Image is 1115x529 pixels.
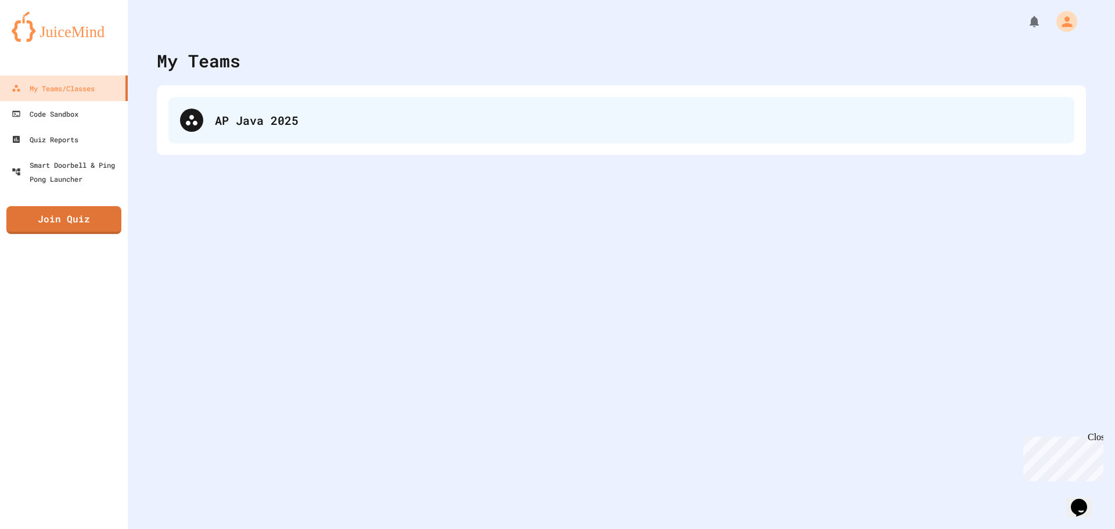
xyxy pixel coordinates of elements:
div: Smart Doorbell & Ping Pong Launcher [12,158,123,186]
div: My Notifications [1006,12,1044,31]
iframe: chat widget [1019,432,1103,481]
div: My Teams/Classes [12,81,95,95]
div: Chat with us now!Close [5,5,80,74]
div: AP Java 2025 [168,97,1074,143]
div: Code Sandbox [12,107,78,121]
a: Join Quiz [6,206,121,234]
img: logo-orange.svg [12,12,116,42]
div: AP Java 2025 [215,111,1063,129]
div: My Teams [157,48,240,74]
div: Quiz Reports [12,132,78,146]
div: My Account [1044,8,1080,35]
iframe: chat widget [1066,483,1103,517]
